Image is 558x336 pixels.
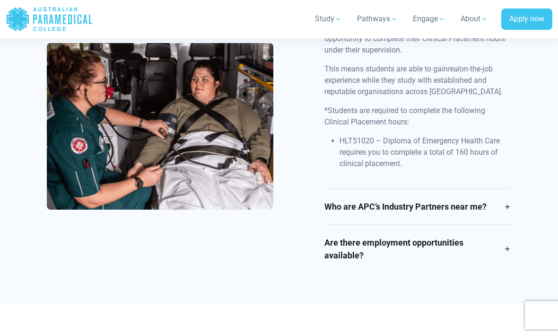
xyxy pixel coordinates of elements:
a: Engage [407,6,451,32]
a: Study [309,6,348,32]
p: Our Industry Partner’s offer APC students the opportunity to complete their Clinical Placement ho... [324,22,511,56]
a: Who are APC’s Industry Partners near me? [324,189,511,224]
a: Pathways [351,6,403,32]
li: HLT51020 – Diploma of Emergency Health Care requires you to complete a total of 160 hours of clin... [340,135,511,169]
p: *Students are required to complete the following Clinical Placement hours: [324,105,511,128]
a: Australian Paramedical College [6,4,93,35]
a: Apply now [501,9,552,30]
a: Are there employment opportunities available? [324,225,511,273]
em: real [448,64,460,73]
a: About [455,6,494,32]
p: This means students are able to gain on-the-job experience while they study with established and ... [324,63,511,97]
